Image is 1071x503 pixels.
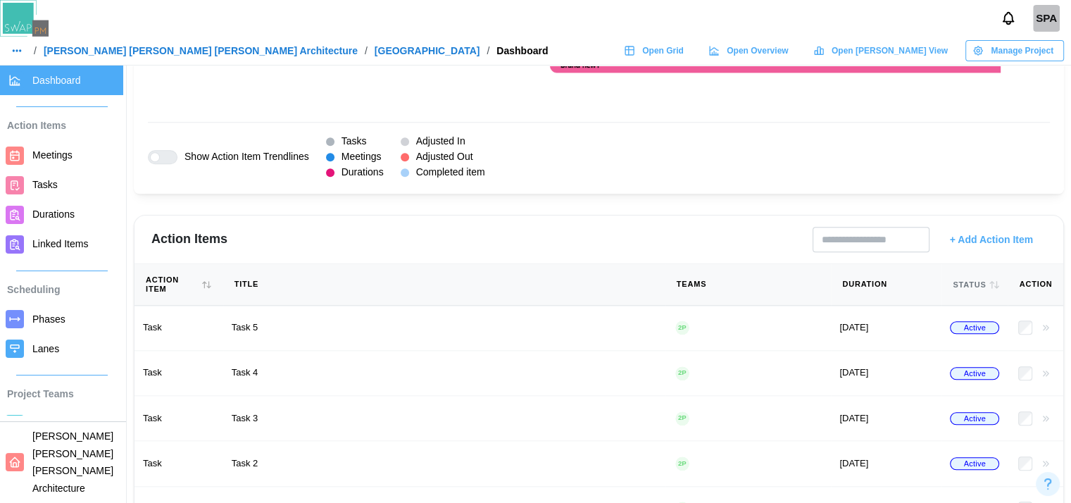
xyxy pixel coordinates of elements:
[701,40,799,61] a: Open Overview
[342,165,384,180] div: Durations
[146,275,212,293] button: Action Item
[134,396,223,441] td: Task
[806,40,958,61] a: Open [PERSON_NAME] View
[831,305,941,350] td: [DATE]
[964,413,986,424] span: active
[675,411,689,426] div: 2P
[342,134,367,149] div: Tasks
[642,41,684,61] span: Open Grid
[496,46,548,56] div: Dashboard
[675,457,689,471] div: 2P
[134,305,223,350] td: Task
[1033,5,1060,32] a: SShetty platform admin
[375,46,480,56] a: [GEOGRAPHIC_DATA]
[937,227,1046,252] button: + Add Action Item
[416,149,473,165] div: Adjusted Out
[151,230,227,249] div: Action Items
[184,149,309,165] div: Show Action Item Trendlines
[32,313,65,325] span: Phases
[991,41,1053,61] span: Manage Project
[134,441,223,486] td: Task
[416,134,465,149] div: Adjusted In
[32,75,81,86] span: Dashboard
[950,228,1033,252] span: + Add Action Item
[996,6,1020,30] button: Notifications
[32,179,58,190] span: Tasks
[1033,5,1060,32] div: SPA
[964,368,986,379] span: active
[665,264,832,305] th: Teams
[831,396,941,441] td: [DATE]
[223,264,665,305] th: Title
[223,305,665,350] td: Task 5
[32,149,73,161] span: Meetings
[831,350,941,395] td: [DATE]
[44,46,358,56] a: [PERSON_NAME] [PERSON_NAME] [PERSON_NAME] Architecture
[1008,264,1063,305] th: Action
[134,350,223,395] td: Task
[34,46,37,56] div: /
[365,46,368,56] div: /
[32,238,88,249] span: Linked Items
[223,396,665,441] td: Task 3
[727,41,788,61] span: Open Overview
[32,430,113,494] span: [PERSON_NAME] [PERSON_NAME] [PERSON_NAME] Architecture
[953,279,1000,290] button: Status
[32,343,59,354] span: Lanes
[32,209,75,220] span: Durations
[831,441,941,486] td: [DATE]
[675,321,689,335] div: 2P
[964,458,986,469] span: active
[964,322,986,333] span: active
[832,41,948,61] span: Open [PERSON_NAME] View
[416,165,485,180] div: Completed item
[223,350,665,395] td: Task 4
[487,46,489,56] div: /
[675,366,689,380] div: 2P
[831,264,941,305] th: Duration
[617,40,694,61] a: Open Grid
[342,149,382,165] div: Meetings
[223,441,665,486] td: Task 2
[965,40,1064,61] button: Manage Project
